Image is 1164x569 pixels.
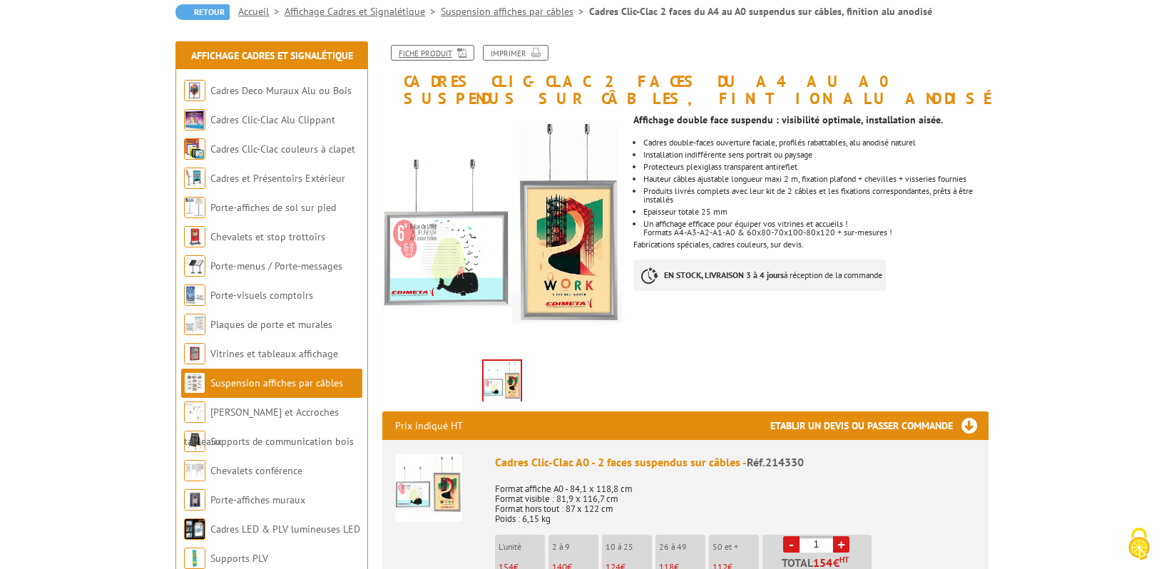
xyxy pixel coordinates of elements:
a: Suspension affiches par câbles [441,5,589,18]
li: Protecteurs plexiglass transparent antireflet [643,163,989,171]
a: Chevalets et stop trottoirs [210,230,325,243]
span: 154 [813,557,833,568]
div: Cadres Clic-Clac A0 - 2 faces suspendus sur câbles - [495,454,976,471]
li: Cadres double-faces ouverture faciale, profilés rabattables, alu anodisé naturel [643,138,989,147]
img: Porte-affiches muraux [184,489,205,511]
img: suspendus_par_cables_214330_1.jpg [382,114,623,354]
a: Accueil [238,5,285,18]
img: Cadres Clic-Clac couleurs à clapet [184,138,205,160]
img: Porte-menus / Porte-messages [184,255,205,277]
button: Cookies (fenêtre modale) [1114,521,1164,569]
img: Porte-visuels comptoirs [184,284,205,306]
div: Fabrications spéciales, cadres couleurs, sur devis. [633,107,999,305]
a: + [833,536,849,553]
p: Produits livrés complets avec leur kit de 2 câbles et les fixations correspondantes, prêts à être... [643,187,989,204]
a: Porte-menus / Porte-messages [210,260,342,272]
p: 50 et + [713,542,759,552]
p: Format affiche A0 - 84,1 x 118,8 cm Format visible : 81,9 x 116,7 cm Format hors tout : 87 x 122 ... [495,474,976,524]
a: Cadres Deco Muraux Alu ou Bois [210,84,352,97]
a: Supports PLV [210,552,268,565]
a: Porte-affiches muraux [210,493,305,506]
p: Affichage double face suspendu : visibilité optimale, installation aisée. [633,116,989,124]
img: Plaques de porte et murales [184,314,205,335]
p: Epaisseur totale 25 mm [643,207,989,216]
a: Retour [175,4,230,20]
a: Supports de communication bois [210,435,354,448]
img: Cookies (fenêtre modale) [1121,526,1157,562]
a: Porte-visuels comptoirs [210,289,313,302]
a: Porte-affiches de sol sur pied [210,201,336,214]
a: Chevalets conférence [210,464,302,477]
sup: HT [839,555,849,565]
img: Cadres Deco Muraux Alu ou Bois [184,80,205,101]
h1: Cadres Clic-Clac 2 faces du A4 au A0 suspendus sur câbles, finition alu anodisé [372,45,999,107]
span: € [833,557,839,568]
a: Fiche produit [391,45,474,61]
a: Affichage Cadres et Signalétique [285,5,441,18]
p: Hauteur câbles ajustable longueur maxi 2 m, fixation plafond + chevilles + visseries fournies [643,175,989,183]
a: Cadres Clic-Clac couleurs à clapet [210,143,355,155]
h3: Etablir un devis ou passer commande [770,411,989,440]
a: Cadres et Présentoirs Extérieur [210,172,345,185]
img: Vitrines et tableaux affichage [184,343,205,364]
img: Suspension affiches par câbles [184,372,205,394]
a: Plaques de porte et murales [210,318,332,331]
img: Chevalets conférence [184,460,205,481]
p: Un affichage efficace pour équiper vos vitrines et accueils ! Formats A4-A3-A2-A1-A0 & 60x80-70x1... [643,220,989,237]
a: - [783,536,800,553]
img: Cadres Clic-Clac Alu Clippant [184,109,205,130]
a: Suspension affiches par câbles [210,376,343,389]
p: L'unité [499,542,545,552]
span: Réf.214330 [747,455,804,469]
p: 2 à 9 [552,542,598,552]
a: Affichage Cadres et Signalétique [191,49,353,62]
img: Porte-affiches de sol sur pied [184,197,205,218]
li: Cadres Clic-Clac 2 faces du A4 au A0 suspendus sur câbles, finition alu anodisé [589,4,932,19]
li: Installation indifférente sens portrait ou paysage [643,150,989,159]
img: suspendus_par_cables_214330_1.jpg [484,361,521,405]
a: Cadres LED & PLV lumineuses LED [210,523,360,535]
p: à réception de la commande [633,260,886,291]
a: Cadres Clic-Clac Alu Clippant [210,113,335,126]
img: Cadres Clic-Clac A0 - 2 faces suspendus sur câbles [395,454,462,521]
a: Vitrines et tableaux affichage [210,347,338,360]
img: Cadres LED & PLV lumineuses LED [184,518,205,540]
img: Cadres et Présentoirs Extérieur [184,168,205,189]
a: Imprimer [483,45,548,61]
strong: EN STOCK, LIVRAISON 3 à 4 jours [664,270,784,280]
p: 10 à 25 [606,542,652,552]
p: Prix indiqué HT [395,411,463,440]
img: Supports PLV [184,548,205,569]
p: 26 à 49 [659,542,705,552]
img: Chevalets et stop trottoirs [184,226,205,247]
a: [PERSON_NAME] et Accroches tableaux [184,406,339,448]
img: Cimaises et Accroches tableaux [184,401,205,423]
